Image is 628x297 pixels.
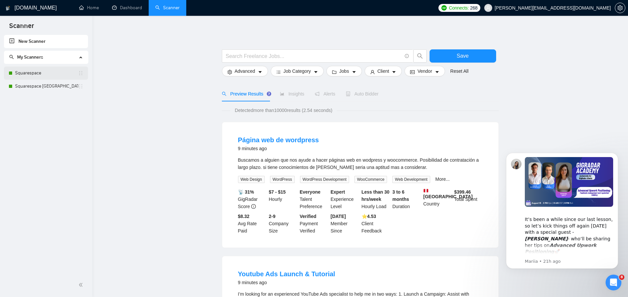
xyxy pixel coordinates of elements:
button: folderJobscaret-down [326,66,362,76]
img: 🇵🇪 [424,188,428,193]
span: Save [457,52,468,60]
span: Job Category [284,67,311,75]
b: $7 - $15 [269,189,285,195]
iframe: Intercom notifications message [496,143,628,279]
span: Preview Results [222,91,269,96]
span: notification [315,92,319,96]
span: Insights [280,91,304,96]
div: Hourly [267,188,298,210]
span: setting [227,69,232,74]
span: caret-down [314,69,318,74]
span: search [9,55,14,59]
span: WooCommerce [354,176,387,183]
div: Payment Verified [298,213,329,234]
div: Experience Level [329,188,360,210]
span: area-chart [280,92,284,96]
img: logo [6,3,10,13]
div: Avg Rate Paid [237,213,268,234]
b: Less than 30 hrs/week [362,189,390,202]
div: Hourly Load [360,188,391,210]
span: Alerts [315,91,335,96]
span: 268 [470,4,477,12]
div: Total Spent [453,188,484,210]
button: settingAdvancedcaret-down [222,66,268,76]
span: caret-down [392,69,396,74]
span: user [370,69,375,74]
b: [DATE] [331,214,346,219]
div: 9 minutes ago [238,145,319,152]
span: caret-down [258,69,262,74]
div: GigRadar Score [237,188,268,210]
span: Connects: [449,4,469,12]
b: 📡 31% [238,189,254,195]
a: Reset All [450,67,468,75]
a: New Scanner [9,35,83,48]
span: My Scanners [17,54,43,60]
b: Everyone [300,189,320,195]
span: 8 [619,275,624,280]
span: Scanner [4,21,39,35]
a: dashboardDashboard [112,5,142,11]
button: search [413,49,427,63]
span: info-circle [251,204,256,209]
input: Search Freelance Jobs... [226,52,402,60]
b: Verified [300,214,316,219]
a: Youtube Ads Launch & Tutorial [238,270,335,278]
div: Member Since [329,213,360,234]
span: caret-down [352,69,356,74]
span: idcard [410,69,415,74]
b: [GEOGRAPHIC_DATA] [423,188,473,199]
div: 9 minutes ago [238,279,335,286]
a: Squarespace [15,67,78,80]
span: Web Design [238,176,265,183]
span: double-left [78,282,85,288]
span: Auto Bidder [346,91,378,96]
a: searchScanner [155,5,180,11]
span: search [414,53,426,59]
div: Company Size [267,213,298,234]
span: holder [78,70,83,76]
div: Client Feedback [360,213,391,234]
button: Save [430,49,496,63]
span: search [222,92,226,96]
button: userClientcaret-down [365,66,402,76]
b: 3 to 6 months [392,189,409,202]
li: Squarespace UK [4,80,88,93]
span: WordPress Development [300,176,349,183]
b: 2-9 [269,214,275,219]
span: Web Development [392,176,430,183]
span: robot [346,92,350,96]
span: holder [78,84,83,89]
div: Talent Preference [298,188,329,210]
span: Detected more than 10000 results (2.54 seconds) [230,107,337,114]
span: info-circle [405,54,409,58]
span: WordPress [270,176,295,183]
span: bars [276,69,281,74]
a: Squarespace [GEOGRAPHIC_DATA] [15,80,78,93]
iframe: Intercom live chat [606,275,621,290]
a: Página web de wordpress [238,136,319,144]
span: caret-down [435,69,439,74]
button: setting [615,3,625,13]
button: idcardVendorcaret-down [404,66,445,76]
b: Expert [331,189,345,195]
b: $ 399.46 [454,189,471,195]
div: Country [422,188,453,210]
a: homeHome [79,5,99,11]
span: Jobs [339,67,349,75]
b: ⭐️ 4.53 [362,214,376,219]
span: user [486,6,491,10]
img: upwork-logo.png [441,5,447,11]
li: Squarespace [4,67,88,80]
li: New Scanner [4,35,88,48]
a: setting [615,5,625,11]
button: barsJob Categorycaret-down [271,66,324,76]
